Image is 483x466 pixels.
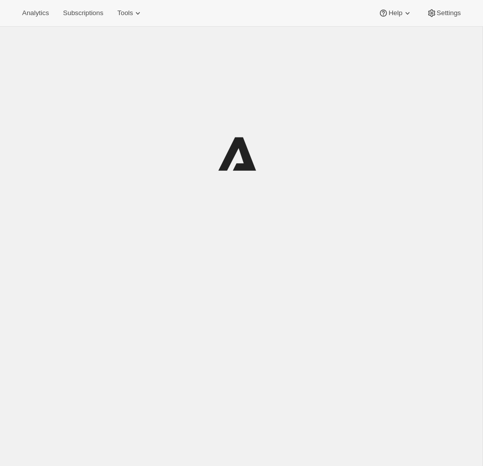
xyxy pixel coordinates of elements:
span: Help [388,9,402,17]
span: Subscriptions [63,9,103,17]
span: Analytics [22,9,49,17]
button: Help [372,6,418,20]
span: Tools [117,9,133,17]
span: Settings [437,9,461,17]
button: Analytics [16,6,55,20]
button: Tools [111,6,149,20]
button: Settings [421,6,467,20]
button: Subscriptions [57,6,109,20]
